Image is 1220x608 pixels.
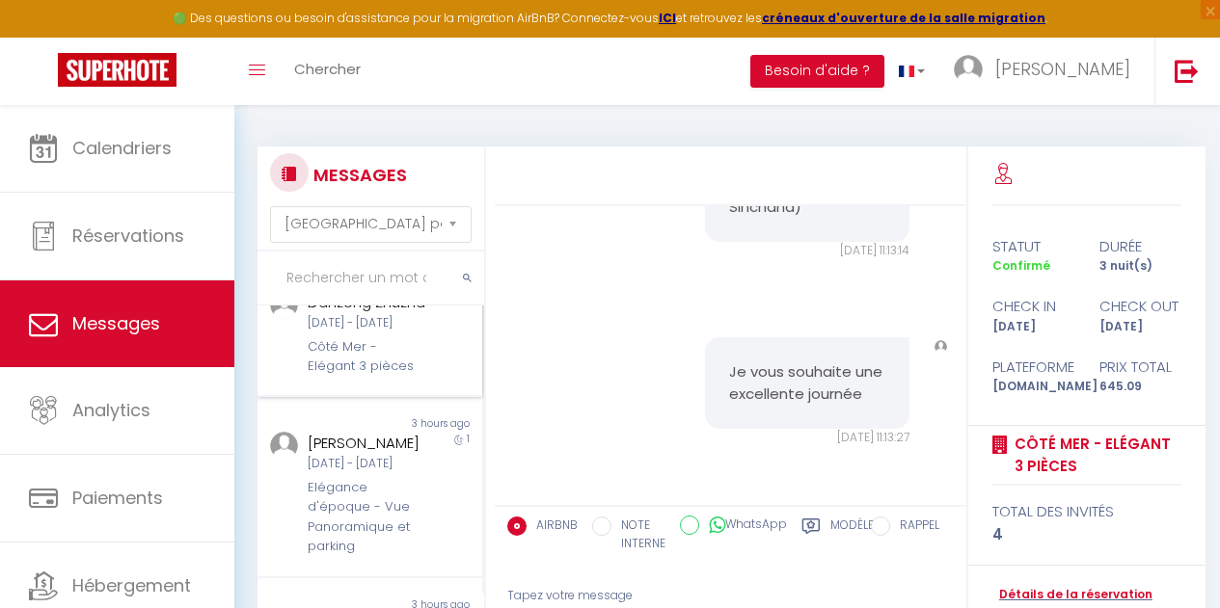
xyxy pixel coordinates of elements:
div: [DATE] [1087,318,1194,336]
div: [DOMAIN_NAME] [980,378,1087,396]
div: [DATE] [980,318,1087,336]
div: [DATE] 11:13:14 [705,242,909,260]
label: RAPPEL [890,516,939,538]
img: logout [1175,59,1199,83]
span: [PERSON_NAME] [995,57,1130,81]
span: Messages [72,311,160,335]
img: ... [954,55,983,84]
a: Chercher [280,38,375,105]
span: Paiements [72,486,163,510]
div: 4 [992,523,1182,546]
a: ... [PERSON_NAME] [939,38,1154,105]
label: AIRBNB [527,516,578,538]
span: Analytics [72,398,150,422]
div: Elégance d'époque - Vue Panoramique et parking [308,478,426,557]
div: 645.09 [1087,378,1194,396]
label: WhatsApp [699,515,787,537]
span: Calendriers [72,136,172,160]
div: [DATE] - [DATE] [308,455,426,473]
a: Côté Mer - Elégant 3 pièces [1008,433,1182,478]
div: [PERSON_NAME] [308,432,426,455]
div: [DATE] 11:13:27 [705,429,909,447]
button: Besoin d'aide ? [750,55,884,88]
div: Côté Mer - Elégant 3 pièces [308,337,426,377]
label: Modèles [830,516,881,556]
pre: Je vous souhaite une excellente journée [729,361,885,405]
h3: MESSAGES [309,153,407,197]
img: ... [935,340,947,353]
div: check out [1087,295,1194,318]
a: créneaux d'ouverture de la salle migration [762,10,1045,26]
a: ICI [659,10,676,26]
div: durée [1087,235,1194,258]
img: Super Booking [58,53,176,87]
div: Prix total [1087,356,1194,379]
div: check in [980,295,1087,318]
div: statut [980,235,1087,258]
div: total des invités [992,500,1182,523]
input: Rechercher un mot clé [258,251,484,305]
span: Confirmé [992,257,1050,274]
span: Réservations [72,224,184,248]
div: [DATE] - [DATE] [308,314,426,332]
div: Plateforme [980,356,1087,379]
button: Ouvrir le widget de chat LiveChat [15,8,73,66]
img: ... [270,291,298,319]
img: ... [270,432,298,460]
span: 1 [467,432,470,446]
span: Hébergement [72,573,191,597]
a: Détails de la réservation [992,586,1152,604]
span: Chercher [294,59,361,79]
div: 3 nuit(s) [1087,257,1194,276]
label: NOTE INTERNE [611,516,665,553]
div: 3 hours ago [369,416,481,432]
